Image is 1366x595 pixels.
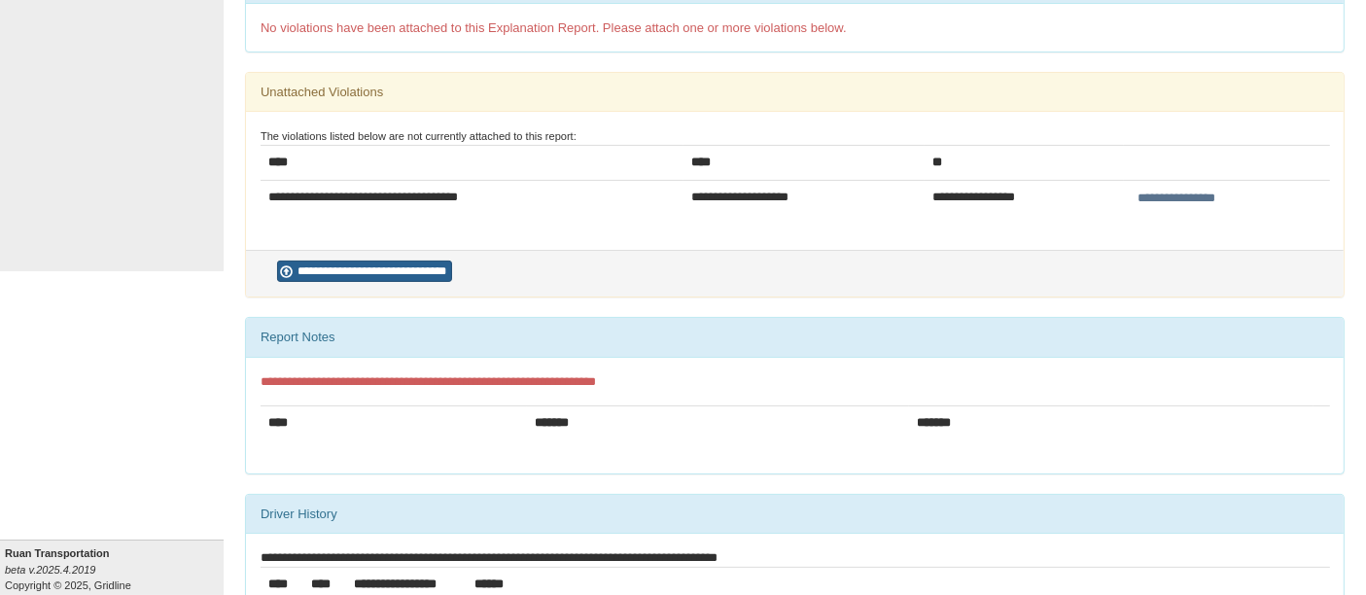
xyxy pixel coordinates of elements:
[246,73,1344,112] div: Unattached Violations
[5,547,110,559] b: Ruan Transportation
[261,20,847,35] span: No violations have been attached to this Explanation Report. Please attach one or more violations...
[261,130,577,142] small: The violations listed below are not currently attached to this report:
[246,318,1344,357] div: Report Notes
[5,545,224,593] div: Copyright © 2025, Gridline
[5,564,95,576] i: beta v.2025.4.2019
[246,495,1344,534] div: Driver History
